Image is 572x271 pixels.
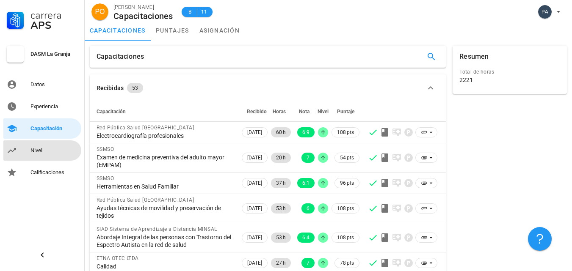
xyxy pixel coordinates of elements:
span: Recibido [247,109,267,115]
a: Calificaciones [3,162,81,183]
a: Datos [3,74,81,95]
span: Nota [299,109,309,115]
div: avatar [91,3,108,20]
span: 7 [307,153,309,163]
span: Red Pública Salud [GEOGRAPHIC_DATA] [97,197,194,203]
div: Nivel [30,147,78,154]
span: SSMSO [97,175,114,181]
div: avatar [538,5,552,19]
span: 27 h [276,258,286,268]
span: PO [95,3,105,20]
span: 53 h [276,233,286,243]
span: 60 h [276,127,286,137]
th: Horas [269,101,293,122]
a: asignación [194,20,245,41]
span: [DATE] [247,178,262,188]
span: Puntaje [337,109,354,115]
a: Nivel [3,140,81,161]
span: SIAD Sistema de Aprendizaje a Distancia MINSAL [97,226,217,232]
div: APS [30,20,78,30]
div: DASM La Granja [30,51,78,57]
th: Recibido [240,101,269,122]
div: Herramientas en Salud Familiar [97,183,233,190]
span: [DATE] [247,153,262,162]
span: 37 h [276,178,286,188]
th: Capacitación [90,101,240,122]
div: Experiencia [30,103,78,110]
span: [DATE] [247,128,262,137]
span: SSMSO [97,146,114,152]
span: 108 pts [337,204,354,213]
a: puntajes [151,20,194,41]
a: Capacitación [3,118,81,139]
div: Carrera [30,10,78,20]
span: B [187,8,193,16]
th: Nota [293,101,316,122]
div: Total de horas [459,68,560,76]
span: 11 [201,8,207,16]
span: 6.4 [302,233,309,243]
span: 108 pts [337,128,354,137]
span: [DATE] [247,258,262,268]
button: Recibidas 53 [90,74,446,101]
div: Ayudas técnicas de movilidad y preservación de tejidos [97,204,233,219]
div: Recibidas [97,83,124,93]
span: 53 h [276,203,286,214]
span: Horas [273,109,286,115]
span: [DATE] [247,233,262,242]
a: Experiencia [3,96,81,117]
div: Calidad [97,263,233,270]
span: Nivel [318,109,329,115]
div: [PERSON_NAME] [113,3,173,11]
span: 96 pts [340,179,354,187]
div: Electrocardiografía profesionales [97,132,233,140]
div: Calificaciones [30,169,78,176]
div: Capacitaciones [97,46,144,68]
a: capacitaciones [85,20,151,41]
div: Resumen [459,46,489,68]
th: Nivel [316,101,330,122]
div: Capacitación [30,125,78,132]
div: Datos [30,81,78,88]
div: Abordaje Integral de las personas con Trastorno del Espectro Autista en la red de salud [97,233,233,249]
span: 54 pts [340,153,354,162]
span: ETNA OTEC LTDA [97,255,139,261]
span: 6 [307,203,309,214]
span: Red Pública Salud [GEOGRAPHIC_DATA] [97,125,194,131]
span: 6.1 [302,178,309,188]
th: Puntaje [330,101,361,122]
span: Capacitación [97,109,126,115]
span: 20 h [276,153,286,163]
span: [DATE] [247,204,262,213]
span: 53 [132,83,138,93]
div: 2221 [459,76,473,84]
span: 7 [307,258,309,268]
span: 6.9 [302,127,309,137]
span: 108 pts [337,233,354,242]
div: Examen de medicina preventiva del adulto mayor (EMPAM) [97,153,233,169]
span: 78 pts [340,259,354,267]
div: Capacitaciones [113,11,173,21]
